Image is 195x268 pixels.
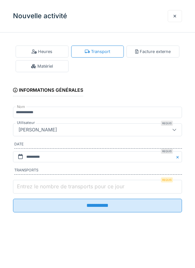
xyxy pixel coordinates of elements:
div: Requis [161,149,173,154]
label: Date [14,141,182,149]
div: Requis [161,177,173,182]
label: Nom [16,104,26,110]
div: Facture externe [135,48,171,55]
div: Matériel [31,63,53,69]
h3: Nouvelle activité [13,12,67,20]
div: Heures [32,48,52,55]
div: Transport [85,48,110,55]
div: [PERSON_NAME] [16,126,59,133]
label: Entrez le nombre de transports pour ce jour [16,182,126,190]
div: Informations générales [13,85,83,96]
label: Transports [14,167,182,175]
button: Close [175,151,182,163]
div: Requis [161,121,173,126]
label: Utilisateur [16,120,36,126]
